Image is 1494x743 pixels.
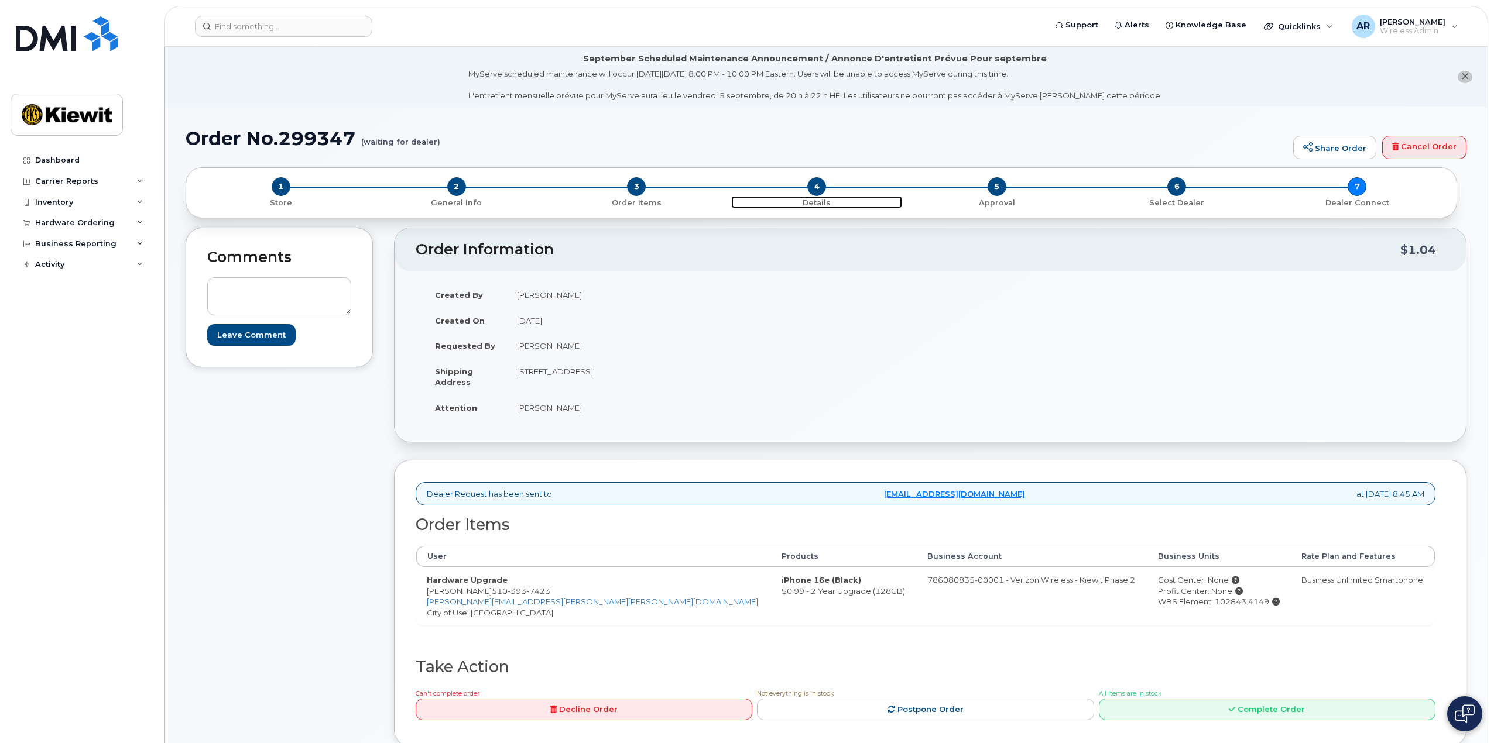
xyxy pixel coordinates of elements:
td: [STREET_ADDRESS] [506,359,921,395]
a: 6 Select Dealer [1087,196,1267,208]
div: Cost Center: None [1158,575,1281,586]
p: Select Dealer [1092,198,1263,208]
span: Not everything is in stock [757,690,834,697]
h2: Comments [207,249,351,266]
a: Decline Order [416,699,752,720]
img: Open chat [1455,704,1475,723]
a: 4 Details [727,196,907,208]
span: Can't complete order [416,690,479,697]
p: Details [731,198,902,208]
span: All Items are in stock [1099,690,1161,697]
h2: Take Action [416,658,1435,676]
th: Business Account [917,546,1147,567]
td: Business Unlimited Smartphone [1291,567,1435,625]
strong: iPhone 16e (Black) [782,575,861,584]
strong: Created On [435,316,485,325]
td: 786080835-00001 - Verizon Wireless - Kiewit Phase 2 [917,567,1147,625]
strong: Requested By [435,341,495,350]
div: WBS Element: 102843.4149 [1158,596,1281,607]
span: 1 [272,177,290,196]
td: $0.99 - 2 Year Upgrade (128GB) [771,567,917,625]
h1: Order No.299347 [186,128,1287,149]
a: [PERSON_NAME][EMAIL_ADDRESS][PERSON_NAME][PERSON_NAME][DOMAIN_NAME] [427,597,758,606]
p: General Info [371,198,542,208]
th: Products [771,546,917,567]
input: Leave Comment [207,324,296,346]
span: 3 [627,177,646,196]
h2: Order Information [416,242,1400,258]
td: [PERSON_NAME] [506,395,921,421]
a: [EMAIL_ADDRESS][DOMAIN_NAME] [884,489,1025,500]
td: [PERSON_NAME] City of Use: [GEOGRAPHIC_DATA] [416,567,771,625]
a: Share Order [1293,136,1376,159]
a: 2 General Info [366,196,547,208]
p: Order Items [551,198,722,208]
a: 1 Store [196,196,366,208]
a: 3 Order Items [546,196,727,208]
a: Postpone Order [757,699,1094,720]
div: $1.04 [1400,239,1436,261]
strong: Created By [435,290,483,300]
span: 4 [807,177,826,196]
div: Dealer Request has been sent to at [DATE] 8:45 AM [416,482,1435,506]
strong: Hardware Upgrade [427,575,508,584]
th: Rate Plan and Features [1291,546,1435,567]
td: [PERSON_NAME] [506,333,921,359]
a: Complete Order [1099,699,1435,720]
p: Approval [912,198,1082,208]
td: [PERSON_NAME] [506,282,921,308]
h2: Order Items [416,516,1435,534]
p: Store [200,198,362,208]
a: Cancel Order [1382,136,1466,159]
button: close notification [1458,71,1472,83]
th: User [416,546,771,567]
span: 6 [1167,177,1186,196]
div: September Scheduled Maintenance Announcement / Annonce D'entretient Prévue Pour septembre [583,53,1047,65]
strong: Shipping Address [435,367,473,387]
a: 5 Approval [907,196,1087,208]
span: 393 [508,586,526,596]
div: MyServe scheduled maintenance will occur [DATE][DATE] 8:00 PM - 10:00 PM Eastern. Users will be u... [468,68,1162,101]
small: (waiting for dealer) [361,128,440,146]
span: 510 [492,586,550,596]
span: 2 [447,177,466,196]
span: 5 [988,177,1006,196]
div: Profit Center: None [1158,586,1281,597]
th: Business Units [1147,546,1291,567]
span: 7423 [526,586,550,596]
td: [DATE] [506,308,921,333]
strong: Attention [435,403,477,412]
